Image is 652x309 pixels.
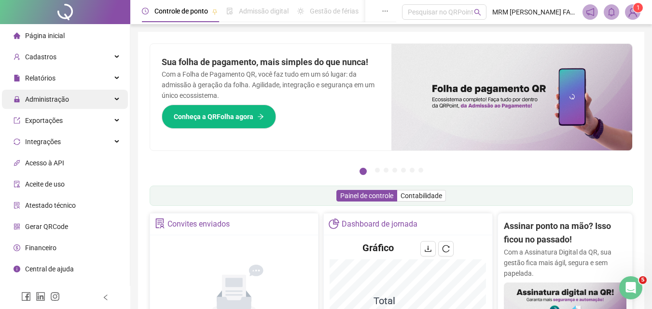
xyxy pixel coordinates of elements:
[155,218,165,228] span: solution
[410,168,415,173] button: 6
[50,292,60,301] span: instagram
[142,8,149,14] span: clock-circle
[212,9,218,14] span: pushpin
[384,168,388,173] button: 3
[25,117,63,124] span: Exportações
[239,7,289,15] span: Admissão digital
[257,113,264,120] span: arrow-right
[25,32,65,40] span: Página inicial
[162,55,380,69] h2: Sua folha de pagamento, mais simples do que nunca!
[14,266,20,272] span: info-circle
[25,53,56,61] span: Cadastros
[14,32,20,39] span: home
[474,9,481,16] span: search
[424,245,432,253] span: download
[375,168,380,173] button: 2
[154,7,208,15] span: Controle de ponto
[392,168,397,173] button: 4
[25,265,74,273] span: Central de ajuda
[174,111,253,122] span: Conheça a QRFolha agora
[14,117,20,124] span: export
[607,8,616,16] span: bell
[340,192,393,200] span: Painel de controle
[362,241,394,255] h4: Gráfico
[633,3,643,13] sup: Atualize o seu contato no menu Meus Dados
[167,216,230,232] div: Convites enviados
[14,160,20,166] span: api
[619,276,642,299] iframe: Intercom live chat
[14,202,20,209] span: solution
[14,244,20,251] span: dollar
[25,180,65,188] span: Aceite de uso
[25,202,76,209] span: Atestado técnico
[342,216,417,232] div: Dashboard de jornada
[360,168,367,175] button: 1
[25,74,55,82] span: Relatórios
[25,138,61,146] span: Integrações
[102,294,109,301] span: left
[401,192,442,200] span: Contabilidade
[25,244,56,252] span: Financeiro
[382,8,388,14] span: ellipsis
[25,223,68,230] span: Gerar QRCode
[162,105,276,129] button: Conheça a QRFolha agora
[14,223,20,230] span: qrcode
[36,292,45,301] span: linkedin
[226,8,233,14] span: file-done
[25,95,69,103] span: Administração
[418,168,423,173] button: 7
[639,276,647,284] span: 5
[504,219,626,247] h2: Assinar ponto na mão? Isso ficou no passado!
[25,159,64,167] span: Acesso à API
[14,54,20,60] span: user-add
[625,5,640,19] img: 2823
[14,96,20,103] span: lock
[14,181,20,188] span: audit
[586,8,595,16] span: notification
[504,247,626,279] p: Com a Assinatura Digital da QR, sua gestão fica mais ágil, segura e sem papelada.
[492,7,577,17] span: MRM [PERSON_NAME] FACUNDES TRANSPORTES EPP
[14,138,20,145] span: sync
[442,245,450,253] span: reload
[297,8,304,14] span: sun
[162,69,380,101] p: Com a Folha de Pagamento QR, você faz tudo em um só lugar: da admissão à geração da folha. Agilid...
[401,168,406,173] button: 5
[14,75,20,81] span: file
[21,292,31,301] span: facebook
[391,44,633,150] img: banner%2F8d14a306-6205-4263-8e5b-06e9a85ad873.png
[310,7,359,15] span: Gestão de férias
[329,218,339,228] span: pie-chart
[637,4,640,11] span: 1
